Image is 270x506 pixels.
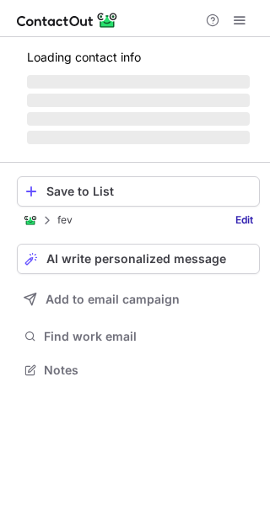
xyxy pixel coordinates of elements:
[27,131,250,144] span: ‌
[46,293,180,306] span: Add to email campaign
[27,94,250,107] span: ‌
[46,185,252,198] div: Save to List
[27,112,250,126] span: ‌
[27,51,250,64] p: Loading contact info
[44,329,253,344] span: Find work email
[17,10,118,30] img: ContactOut v5.3.10
[57,214,73,226] p: fev
[17,176,260,207] button: Save to List
[17,284,260,315] button: Add to email campaign
[46,252,226,266] span: AI write personalized message
[24,213,37,227] img: ContactOut
[27,75,250,89] span: ‌
[229,212,260,229] a: Edit
[44,363,253,378] span: Notes
[17,325,260,348] button: Find work email
[17,358,260,382] button: Notes
[17,244,260,274] button: AI write personalized message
